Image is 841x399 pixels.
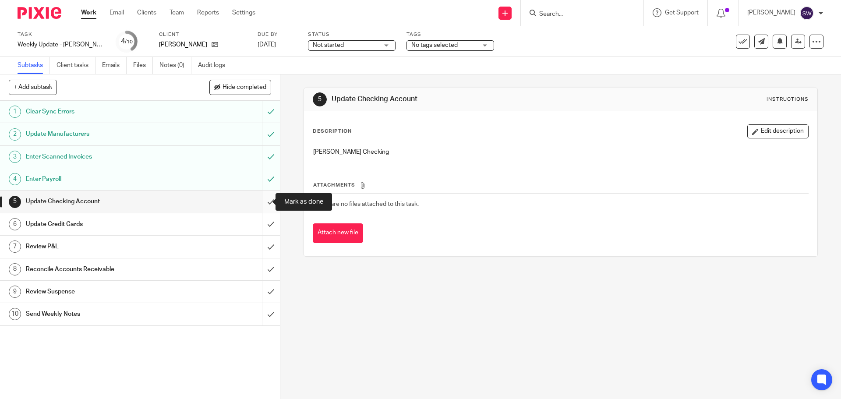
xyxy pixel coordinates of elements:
a: Settings [232,8,255,17]
label: Due by [258,31,297,38]
a: Email [110,8,124,17]
h1: Send Weekly Notes [26,307,177,321]
label: Task [18,31,105,38]
label: Status [308,31,396,38]
div: 6 [9,218,21,230]
a: Notes (0) [159,57,191,74]
h1: Enter Scanned Invoices [26,150,177,163]
h1: Review P&L [26,240,177,253]
div: 9 [9,286,21,298]
div: 8 [9,263,21,275]
div: Instructions [767,96,809,103]
h1: Update Checking Account [26,195,177,208]
button: Hide completed [209,80,271,95]
button: Attach new file [313,223,363,243]
h1: Update Checking Account [332,95,580,104]
p: Description [313,128,352,135]
div: 10 [9,308,21,320]
small: /10 [125,39,133,44]
p: [PERSON_NAME] [159,40,207,49]
div: 7 [9,240,21,253]
span: [DATE] [258,42,276,48]
div: Weekly Update - Kelly [18,40,105,49]
button: + Add subtask [9,80,57,95]
div: 4 [9,173,21,185]
a: Client tasks [57,57,95,74]
div: 1 [9,106,21,118]
img: Pixie [18,7,61,19]
img: svg%3E [800,6,814,20]
span: There are no files attached to this task. [313,201,419,207]
a: Subtasks [18,57,50,74]
label: Tags [406,31,494,38]
input: Search [538,11,617,18]
h1: Reconcile Accounts Receivable [26,263,177,276]
h1: Enter Payroll [26,173,177,186]
h1: Clear Sync Errors [26,105,177,118]
h1: Review Suspense [26,285,177,298]
span: Not started [313,42,344,48]
button: Edit description [747,124,809,138]
a: Team [170,8,184,17]
h1: Update Manufacturers [26,127,177,141]
div: Weekly Update - [PERSON_NAME] [18,40,105,49]
a: Clients [137,8,156,17]
div: 2 [9,128,21,141]
div: 3 [9,151,21,163]
h1: Update Credit Cards [26,218,177,231]
div: 5 [9,196,21,208]
a: Files [133,57,153,74]
p: [PERSON_NAME] [747,8,795,17]
span: Attachments [313,183,355,187]
a: Emails [102,57,127,74]
label: Client [159,31,247,38]
span: No tags selected [411,42,458,48]
a: Reports [197,8,219,17]
div: 5 [313,92,327,106]
span: Get Support [665,10,699,16]
a: Work [81,8,96,17]
div: 4 [121,36,133,46]
a: Audit logs [198,57,232,74]
span: Hide completed [223,84,266,91]
p: [PERSON_NAME] Checking [313,148,808,156]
